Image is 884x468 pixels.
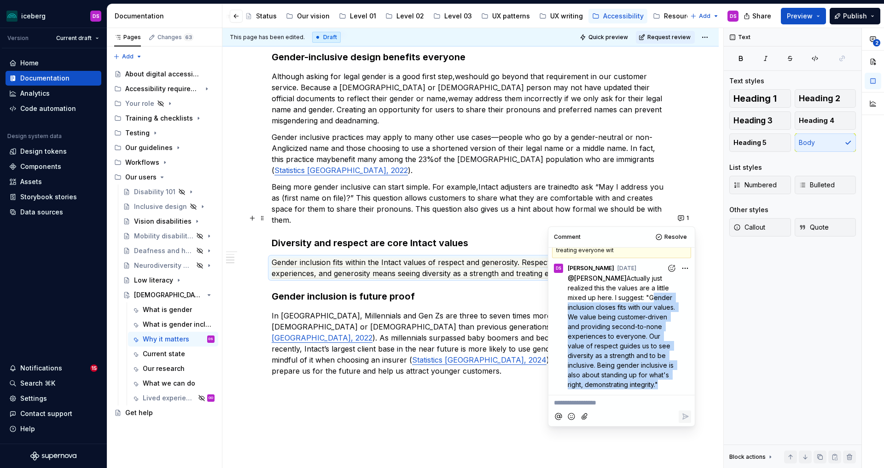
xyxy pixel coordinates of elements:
[119,288,218,302] a: [DEMOGRAPHIC_DATA] users
[30,451,76,461] a: Supernova Logo
[550,12,583,21] div: UX writing
[110,155,218,170] div: Workflows
[781,8,826,24] button: Preview
[20,162,61,171] div: Components
[675,212,693,225] button: 1
[795,111,856,130] button: Heading 4
[110,50,145,63] button: Add
[125,158,159,167] div: Workflows
[110,170,218,185] div: Our users
[843,12,867,21] span: Publish
[350,12,376,21] div: Level 01
[679,262,691,274] button: More
[799,116,834,125] span: Heading 4
[134,276,173,285] div: Low literacy
[430,9,476,23] a: Level 03
[143,393,195,403] div: Lived experience
[119,229,218,243] a: Mobility disabilities
[795,89,856,108] button: Heading 2
[7,133,62,140] div: Design system data
[873,39,880,46] span: 2
[125,69,201,79] div: About digital accessibility
[20,104,76,113] div: Code automation
[795,218,856,237] button: Quote
[6,406,101,421] button: Contact support
[272,237,669,249] h3: Diversity and respect are core Intact values
[128,347,218,361] a: Current state
[603,12,644,21] div: Accessibility
[128,332,218,347] a: Why it mattersDS
[795,176,856,194] button: Bulleted
[448,94,458,103] commenthighlight: we
[568,274,627,282] span: @
[455,72,465,81] commenthighlight: we
[125,408,153,417] div: Get help
[157,34,193,41] div: Changes
[209,393,213,403] div: OO
[729,76,764,86] div: Text styles
[274,166,408,175] a: Statistics [GEOGRAPHIC_DATA], 2022
[6,174,101,189] a: Assets
[588,9,647,23] a: Accessibility
[382,9,428,23] a: Level 02
[209,335,213,344] div: DS
[134,202,187,211] div: Inclusive design
[134,246,193,255] div: Deafness and hearing disabilities
[143,335,189,344] div: Why it matters
[110,126,218,140] div: Testing
[636,31,695,44] button: Request review
[110,81,218,96] div: Accessibility requirements
[90,364,98,372] span: 15
[6,205,101,220] a: Data sources
[272,51,669,64] h3: Gender-inclusive design benefits everyone
[568,265,614,272] span: [PERSON_NAME]
[272,290,669,303] h3: Gender inclusion is future proof
[679,410,691,423] button: Reply
[20,147,67,156] div: Design tokens
[733,138,767,147] span: Heading 5
[6,144,101,159] a: Design tokens
[272,310,669,376] p: In [GEOGRAPHIC_DATA], Millennials and Gen Zs are three to seven times more likely to identify as ...
[125,99,154,108] div: Your role
[20,364,62,373] div: Notifications
[739,8,777,24] button: Share
[128,391,218,405] a: Lived experienceOO
[412,355,547,364] a: Statistics [GEOGRAPHIC_DATA], 2024
[20,409,72,418] div: Contact support
[20,192,77,202] div: Storybook stories
[143,379,195,388] div: What we can do
[128,361,218,376] a: Our research
[733,94,777,103] span: Heading 1
[119,243,218,258] a: Deafness and hearing disabilities
[20,177,42,186] div: Assets
[134,261,193,270] div: Neurodiversity & cognitive disabilities
[143,364,185,373] div: Our research
[6,159,101,174] a: Components
[125,128,150,138] div: Testing
[114,34,141,41] div: Pages
[729,176,791,194] button: Numbered
[653,231,691,243] button: Resolve
[297,12,330,21] div: Our vision
[478,182,572,191] commenthighlight: Intact adjusters are trained
[93,12,99,20] div: DS
[110,96,218,111] div: Your role
[444,12,472,21] div: Level 03
[272,181,669,225] p: Being more gender inclusive can start simple. For example, to ask “May I address you as (first na...
[6,101,101,116] a: Code automation
[134,217,192,226] div: Vision disabilities
[143,320,213,329] div: What is gender inclusion
[272,132,669,176] p: Gender inclusive practices may apply to many other use cases—people who go by a gender-neutral or...
[664,233,687,241] span: Resolve
[125,114,193,123] div: Training & checklists
[119,185,218,199] a: Disability 101
[6,56,101,70] a: Home
[6,11,17,22] img: 418c6d47-6da6-4103-8b13-b5999f8989a1.png
[574,274,627,282] span: [PERSON_NAME]
[256,12,277,21] div: Status
[729,89,791,108] button: Heading 1
[686,214,689,222] span: 1
[119,273,218,288] a: Low literacy
[588,34,628,41] span: Quick preview
[477,9,534,23] a: UX patterns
